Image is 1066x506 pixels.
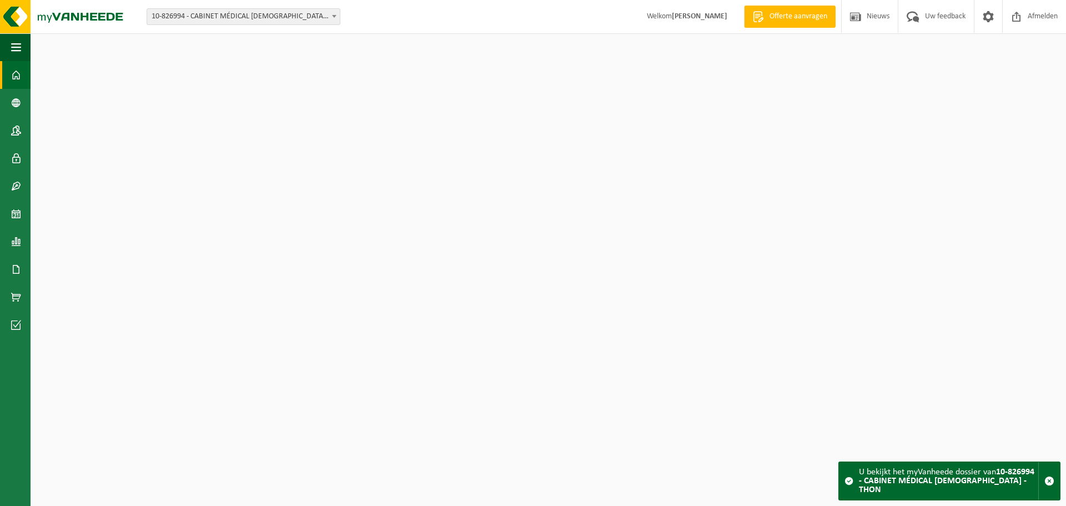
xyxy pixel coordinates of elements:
span: 10-826994 - CABINET MÉDICAL ALTER-NATIVES - THON [147,9,340,24]
strong: [PERSON_NAME] [672,12,727,21]
a: Offerte aanvragen [744,6,836,28]
span: Offerte aanvragen [767,11,830,22]
strong: 10-826994 - CABINET MÉDICAL [DEMOGRAPHIC_DATA] - THON [859,468,1034,494]
span: 10-826994 - CABINET MÉDICAL ALTER-NATIVES - THON [147,8,340,25]
div: U bekijkt het myVanheede dossier van [859,462,1038,500]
